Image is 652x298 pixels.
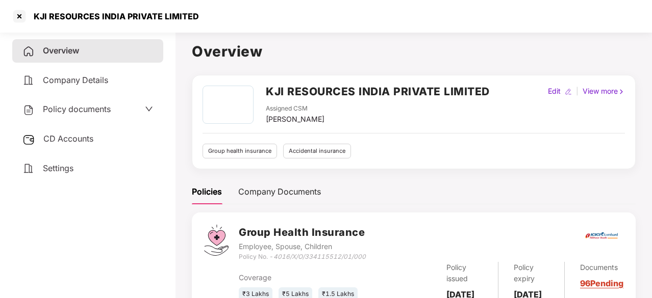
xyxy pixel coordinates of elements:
[574,86,581,97] div: |
[145,105,153,113] span: down
[22,133,35,146] img: svg+xml;base64,PHN2ZyB3aWR0aD0iMjUiIGhlaWdodD0iMjQiIHZpZXdCb3g9IjAgMCAyNSAyNCIgZmlsbD0ibm9uZSIgeG...
[43,45,79,56] span: Overview
[514,262,549,284] div: Policy expiry
[580,262,623,273] div: Documents
[581,86,627,97] div: View more
[273,253,366,260] i: 4016/X/O/334115512/01/000
[446,262,482,284] div: Policy issued
[22,74,35,87] img: svg+xml;base64,PHN2ZyB4bWxucz0iaHR0cDovL3d3dy53My5vcmcvMjAwMC9zdmciIHdpZHRoPSIyNCIgaGVpZ2h0PSIyNC...
[43,163,73,173] span: Settings
[266,104,324,114] div: Assigned CSM
[618,88,625,95] img: rightIcon
[22,104,35,116] img: svg+xml;base64,PHN2ZyB4bWxucz0iaHR0cDovL3d3dy53My5vcmcvMjAwMC9zdmciIHdpZHRoPSIyNCIgaGVpZ2h0PSIyNC...
[283,144,351,158] div: Accidental insurance
[204,225,229,256] img: svg+xml;base64,PHN2ZyB4bWxucz0iaHR0cDovL3d3dy53My5vcmcvMjAwMC9zdmciIHdpZHRoPSI0Ny43MTQiIGhlaWdodD...
[239,225,366,240] h3: Group Health Insurance
[22,162,35,175] img: svg+xml;base64,PHN2ZyB4bWxucz0iaHR0cDovL3d3dy53My5vcmcvMjAwMC9zdmciIHdpZHRoPSIyNCIgaGVpZ2h0PSIyNC...
[580,278,623,288] a: 96 Pending
[192,185,222,198] div: Policies
[22,45,35,58] img: svg+xml;base64,PHN2ZyB4bWxucz0iaHR0cDovL3d3dy53My5vcmcvMjAwMC9zdmciIHdpZHRoPSIyNCIgaGVpZ2h0PSIyNC...
[266,114,324,125] div: [PERSON_NAME]
[239,272,367,283] div: Coverage
[203,144,277,158] div: Group health insurance
[239,241,366,252] div: Employee, Spouse, Children
[239,252,366,262] div: Policy No. -
[43,75,108,85] span: Company Details
[28,11,199,21] div: KJI RESOURCES INDIA PRIVATE LIMITED
[546,86,563,97] div: Edit
[565,88,572,95] img: editIcon
[192,40,636,63] h1: Overview
[266,83,490,100] h2: KJI RESOURCES INDIA PRIVATE LIMITED
[238,185,321,198] div: Company Documents
[583,229,620,242] img: icici.png
[43,133,93,144] span: CD Accounts
[43,104,111,114] span: Policy documents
